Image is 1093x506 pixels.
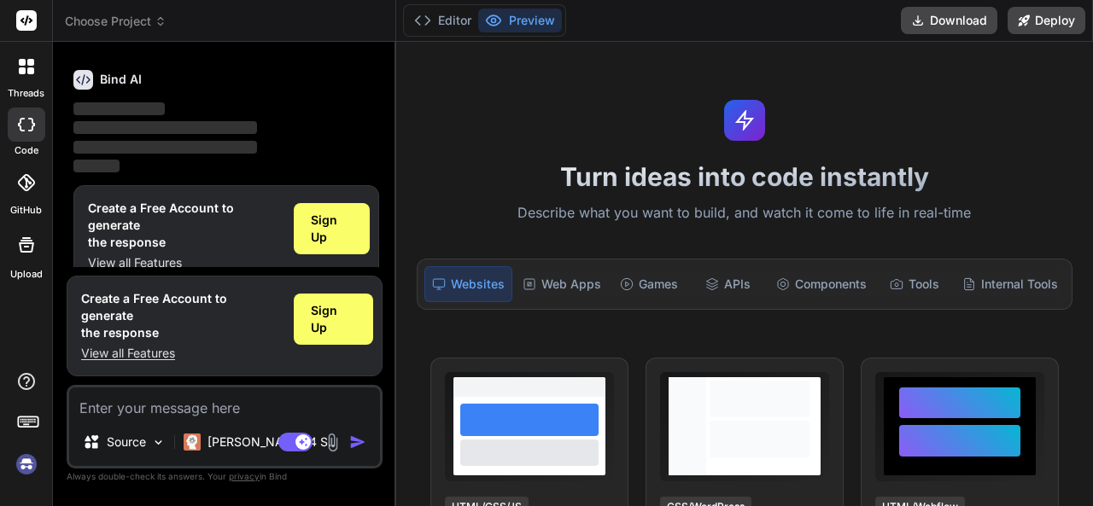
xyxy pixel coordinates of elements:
p: [PERSON_NAME] 4 S.. [207,433,335,451]
button: Download [901,7,997,34]
span: ‌ [73,141,257,154]
img: icon [349,433,366,451]
p: View all Features [88,254,280,271]
span: Sign Up [311,212,353,246]
img: signin [12,450,41,479]
label: threads [8,86,44,101]
label: Upload [10,267,43,282]
p: View all Features [81,345,280,362]
span: ‌ [73,160,120,172]
label: code [15,143,38,158]
h1: Turn ideas into code instantly [406,161,1083,192]
img: Claude 4 Sonnet [184,433,201,451]
button: Editor [407,9,478,32]
img: attachment [323,433,342,452]
h6: Bind AI [100,71,142,88]
div: Games [611,266,687,302]
span: ‌ [73,102,165,115]
div: Web Apps [516,266,608,302]
span: Choose Project [65,13,167,30]
div: Websites [424,266,512,302]
p: Source [107,433,146,451]
label: GitHub [10,203,42,218]
span: privacy [229,471,260,481]
img: Pick Models [151,435,166,450]
div: Components [769,266,874,302]
p: Always double-check its answers. Your in Bind [67,468,383,485]
span: Sign Up [311,302,356,336]
h1: Create a Free Account to generate the response [81,290,280,341]
div: APIs [690,266,765,302]
button: Preview [478,9,562,32]
span: ‌ [73,121,257,134]
p: Describe what you want to build, and watch it come to life in real-time [406,202,1083,224]
button: Deploy [1008,7,1085,34]
div: Internal Tools [956,266,1065,302]
div: Tools [877,266,952,302]
h1: Create a Free Account to generate the response [88,200,280,251]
